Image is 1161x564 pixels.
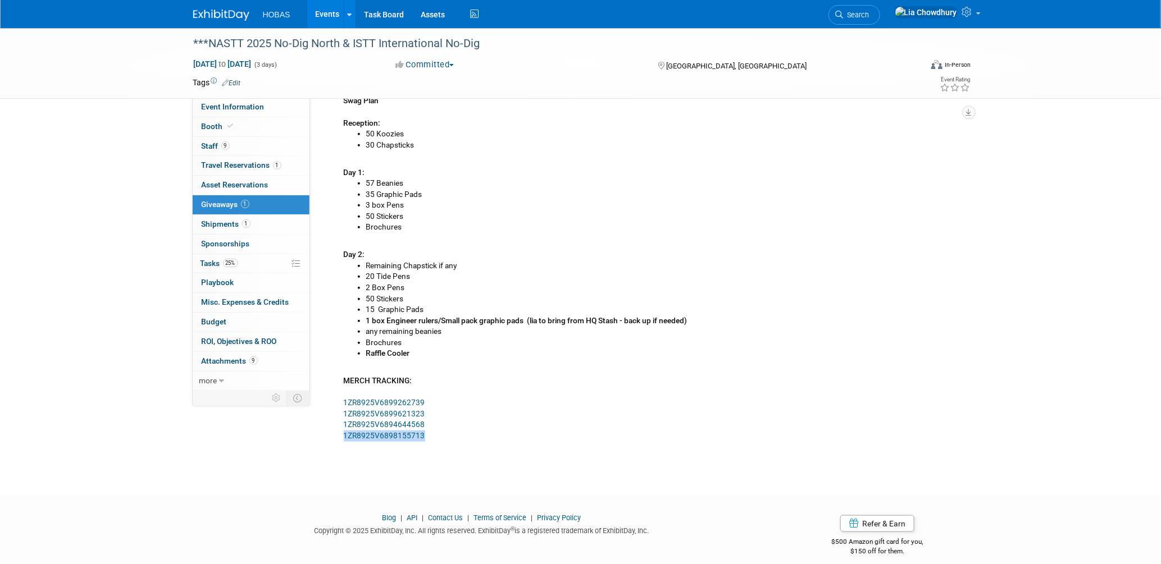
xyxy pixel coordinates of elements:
[844,11,869,19] span: Search
[366,294,960,305] li: 50 Stickers
[511,526,515,532] sup: ®
[193,352,309,371] a: Attachments9
[366,316,688,325] b: 1 box Engineer rulers/Small pack graphic pads (lia to bring from HQ Stash - back up if needed)
[193,137,309,156] a: Staff9
[193,254,309,273] a: Tasks25%
[228,123,234,129] i: Booth reservation complete
[828,5,880,25] a: Search
[193,235,309,254] a: Sponsorships
[267,391,287,405] td: Personalize Event Tab Strip
[263,10,290,19] span: HOBAS
[344,168,365,177] b: Day 1:
[366,271,960,282] li: 20 Tide Pens
[391,59,458,71] button: Committed
[344,250,365,259] b: Day 2:
[193,156,309,175] a: Travel Reservations1
[366,129,960,140] li: 50 Koozies
[202,317,227,326] span: Budget
[344,118,381,127] b: Reception:
[223,259,238,267] span: 25%
[273,161,281,169] span: 1
[366,326,960,337] li: any remaining beanies
[344,398,425,407] a: 1ZR8925V6899262739
[344,96,379,105] b: Swag Plan
[344,376,412,385] b: MERCH TRACKING:
[366,189,960,200] li: 35 Graphic Pads
[193,195,309,214] a: Giveaways1
[382,513,396,522] a: Blog
[254,61,277,68] span: (3 days)
[419,513,426,522] span: |
[840,515,914,532] a: Refer & Earn
[666,62,807,70] span: [GEOGRAPHIC_DATA], [GEOGRAPHIC_DATA]
[201,259,238,268] span: Tasks
[193,273,309,292] a: Playbook
[193,77,241,88] td: Tags
[428,513,463,522] a: Contact Us
[931,60,943,69] img: Format-Inperson.png
[944,61,971,69] div: In-Person
[202,278,234,287] span: Playbook
[528,513,535,522] span: |
[202,356,258,365] span: Attachments
[366,304,960,315] li: 15 Graphic Pads
[344,409,425,418] a: 1ZR8925V6899621323
[241,200,249,208] span: 1
[217,59,228,68] span: to
[366,282,960,294] li: 2 Box Pens
[193,176,309,195] a: Asset Reservations
[202,180,268,189] span: Asset Reservations
[202,122,236,131] span: Booth
[190,34,905,54] div: ***NASTT 2025 No-Dig North & ISTT International No-Dig
[242,219,251,228] span: 1
[366,211,960,222] li: 50 Stickers
[407,513,417,522] a: API
[202,102,265,111] span: Event Information
[366,222,960,233] li: Brochures
[895,6,958,19] img: Lia Chowdhury
[193,59,252,69] span: [DATE] [DATE]
[366,260,960,272] li: Remaining Chapstick if any
[344,431,425,440] a: 1ZR8925V6898155713
[193,372,309,391] a: more
[366,349,410,357] b: Raffle Cooler
[344,420,425,429] a: 1ZR8925V6894644568
[202,200,249,209] span: Giveaways
[222,79,241,87] a: Edit
[940,77,970,82] div: Event Rating
[193,215,309,234] a: Shipments1
[193,10,249,21] img: ExhibitDay
[366,140,960,151] li: 30 Chapsticks
[199,376,217,385] span: more
[193,313,309,332] a: Budget
[855,58,971,75] div: Event Format
[193,117,309,136] a: Booth
[787,547,968,556] div: $150 off for them.
[221,141,230,150] span: 9
[193,293,309,312] a: Misc. Expenses & Credits
[202,161,281,169] span: Travel Reservations
[202,337,277,346] span: ROI, Objectives & ROO
[202,141,230,150] span: Staff
[249,356,258,365] span: 9
[398,513,405,522] span: |
[366,178,960,189] li: 57 Beanies
[193,523,771,536] div: Copyright © 2025 ExhibitDay, Inc. All rights reserved. ExhibitDay is a registered trademark of Ex...
[473,513,526,522] a: Terms of Service
[366,200,960,211] li: 3 box Pens
[202,297,289,306] span: Misc. Expenses & Credits
[465,513,472,522] span: |
[193,98,309,117] a: Event Information
[202,219,251,228] span: Shipments
[787,530,968,556] div: $500 Amazon gift card for you,
[366,337,960,349] li: Brochures
[193,332,309,351] a: ROI, Objectives & ROO
[286,391,309,405] td: Toggle Event Tabs
[537,513,581,522] a: Privacy Policy
[202,239,250,248] span: Sponsorships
